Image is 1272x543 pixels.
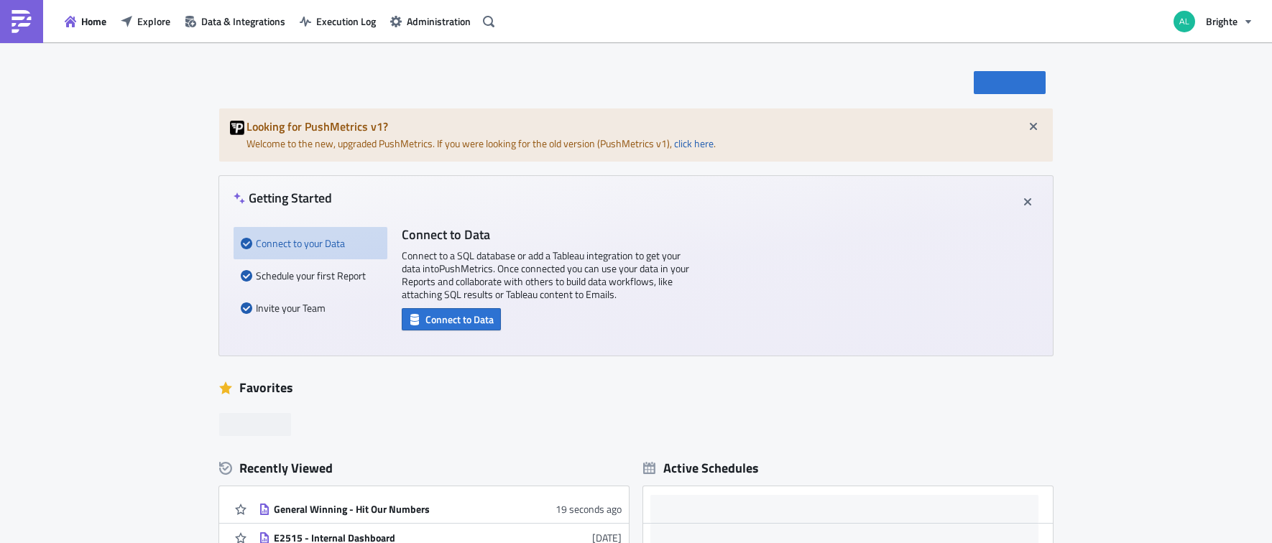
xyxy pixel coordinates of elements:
span: Administration [407,14,471,29]
h5: Looking for PushMetrics v1? [246,121,1042,132]
p: Connect to a SQL database or add a Tableau integration to get your data into PushMetrics . Once c... [402,249,689,301]
h4: Getting Started [234,190,332,205]
div: General Winning - Hit Our Numbers [274,503,525,516]
span: Data & Integrations [201,14,285,29]
button: Administration [383,10,478,32]
div: Welcome to the new, upgraded PushMetrics. If you were looking for the old version (PushMetrics v1... [219,108,1053,162]
span: Brighte [1206,14,1238,29]
button: Connect to Data [402,308,501,330]
button: Execution Log [292,10,383,32]
span: Execution Log [316,14,376,29]
div: Recently Viewed [219,458,629,479]
div: Favorites [219,377,1053,399]
h4: Connect to Data [402,227,689,242]
button: Data & Integrations [178,10,292,32]
button: Brighte [1165,6,1261,37]
a: General Winning - Hit Our Numbers19 seconds ago [259,495,622,523]
span: Connect to Data [425,312,494,327]
img: PushMetrics [10,10,33,33]
a: click here [674,136,714,151]
button: Home [57,10,114,32]
div: Invite your Team [241,292,380,324]
span: Home [81,14,106,29]
img: Avatar [1172,9,1197,34]
div: Connect to your Data [241,227,380,259]
div: Active Schedules [643,460,759,476]
a: Connect to Data [402,310,501,325]
div: Schedule your first Report [241,259,380,292]
time: 2025-08-15T08:15:47Z [556,501,622,516]
button: Explore [114,10,178,32]
span: Explore [137,14,170,29]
